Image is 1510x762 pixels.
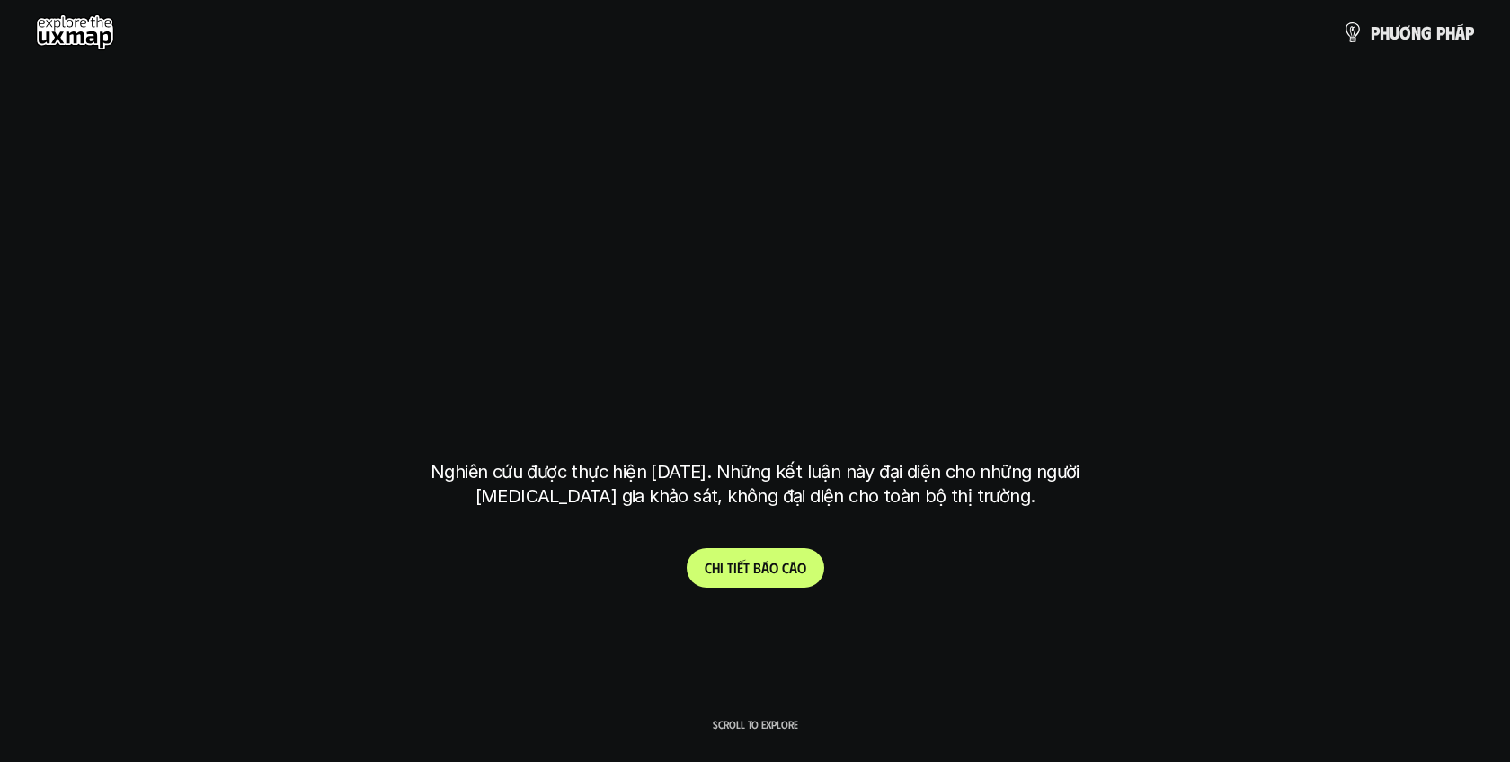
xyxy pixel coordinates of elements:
[1421,22,1432,42] span: g
[1436,22,1445,42] span: p
[789,559,797,576] span: á
[720,559,724,576] span: i
[769,559,778,576] span: o
[1411,22,1421,42] span: n
[761,559,769,576] span: á
[737,559,743,576] span: ế
[1445,22,1455,42] span: h
[1465,22,1474,42] span: p
[782,559,789,576] span: c
[1390,22,1399,42] span: ư
[1455,22,1465,42] span: á
[1380,22,1390,42] span: h
[733,559,737,576] span: i
[713,718,798,731] p: Scroll to explore
[435,345,1076,421] h1: tại [GEOGRAPHIC_DATA]
[712,559,720,576] span: h
[1399,22,1411,42] span: ơ
[1342,14,1474,50] a: phươngpháp
[727,559,733,576] span: t
[418,460,1092,509] p: Nghiên cứu được thực hiện [DATE]. Những kết luận này đại diện cho những người [MEDICAL_DATA] gia ...
[753,559,761,576] span: b
[797,559,806,576] span: o
[427,203,1083,279] h1: phạm vi công việc của
[743,559,750,576] span: t
[705,559,712,576] span: C
[687,548,824,588] a: Chitiếtbáocáo
[1371,22,1380,42] span: p
[693,158,830,179] h6: Kết quả nghiên cứu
